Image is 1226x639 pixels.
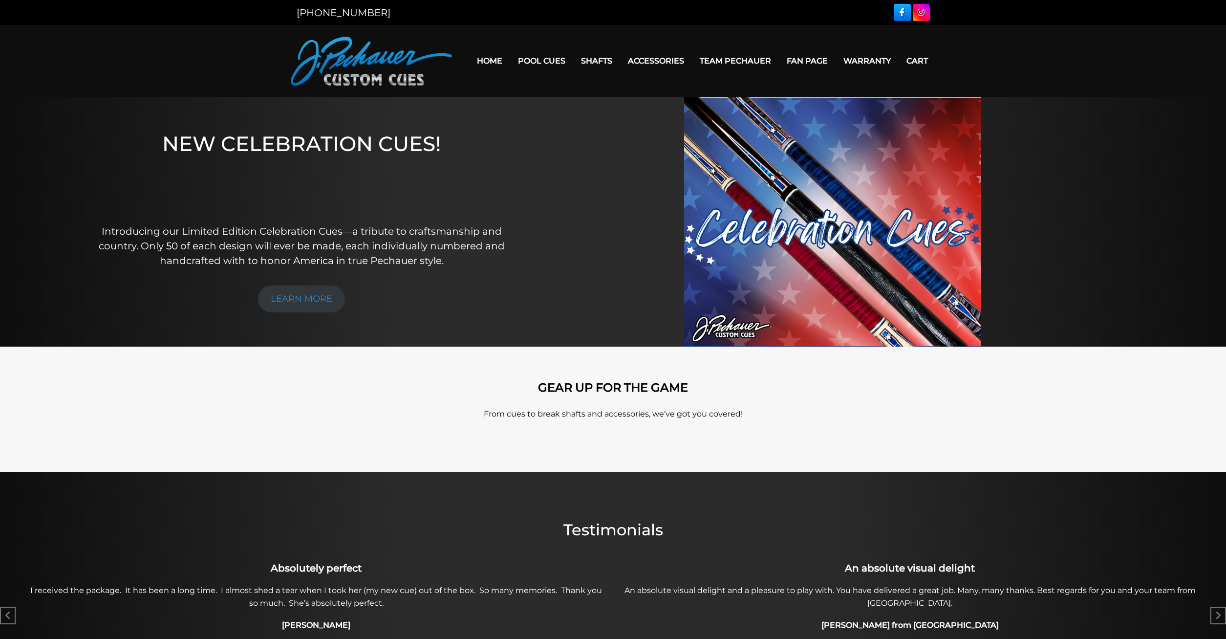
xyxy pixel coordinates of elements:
[573,48,620,73] a: Shafts
[24,560,608,636] div: 1 / 49
[25,584,608,610] p: I received the package. It has been a long time. I almost shed a tear when I took her (my new cue...
[469,48,510,73] a: Home
[25,619,608,631] h4: [PERSON_NAME]
[779,48,836,73] a: Fan Page
[619,619,1202,631] h4: [PERSON_NAME] from [GEOGRAPHIC_DATA]
[291,37,452,86] img: Pechauer Custom Cues
[899,48,936,73] a: Cart
[510,48,573,73] a: Pool Cues
[297,7,390,19] a: [PHONE_NUMBER]
[836,48,899,73] a: Warranty
[620,48,692,73] a: Accessories
[619,561,1202,575] h3: An absolute visual delight
[97,132,506,210] h1: NEW CELEBRATION CUES!
[692,48,779,73] a: Team Pechauer
[538,380,688,395] strong: GEAR UP FOR THE GAME
[335,408,892,420] p: From cues to break shafts and accessories, we’ve got you covered!
[97,224,506,268] p: Introducing our Limited Edition Celebration Cues—a tribute to craftsmanship and country. Only 50 ...
[25,561,608,575] h3: Absolutely perfect
[618,560,1202,636] div: 2 / 49
[619,584,1202,610] p: An absolute visual delight and a pleasure to play with. You have delivered a great job. Many, man...
[258,286,345,312] a: LEARN MORE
